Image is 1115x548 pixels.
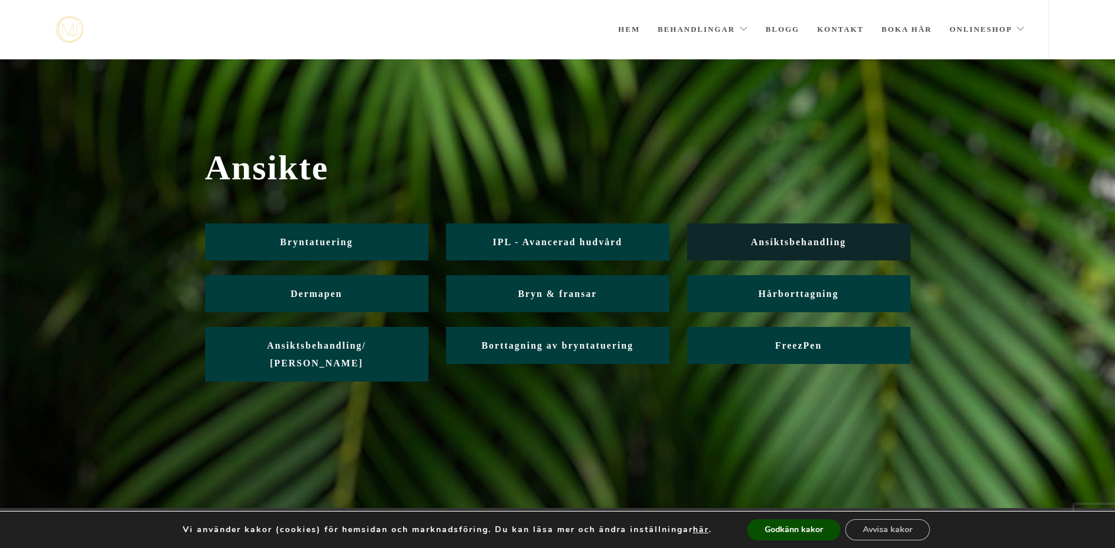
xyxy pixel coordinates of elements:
[845,519,930,540] button: Avvisa kakor
[687,275,910,312] a: Hårborttagning
[687,223,910,260] a: Ansiktsbehandling
[56,16,83,43] img: mjstudio
[205,223,428,260] a: Bryntatuering
[280,237,353,247] span: Bryntatuering
[518,289,597,299] span: Bryn & fransar
[205,275,428,312] a: Dermapen
[493,237,622,247] span: IPL - Avancerad hudvård
[481,340,634,350] span: Borttagning av bryntatuering
[205,327,428,382] a: Ansiktsbehandling/ [PERSON_NAME]
[205,148,910,188] span: Ansikte
[56,16,83,43] a: mjstudio mjstudio mjstudio
[291,289,343,299] span: Dermapen
[687,327,910,364] a: FreezPen
[446,223,669,260] a: IPL - Avancerad hudvård
[758,289,838,299] span: Hårborttagning
[446,275,669,312] a: Bryn & fransar
[183,524,712,535] p: Vi använder kakor (cookies) för hemsidan och marknadsföring. Du kan läsa mer och ändra inställnin...
[446,327,669,364] a: Borttagning av bryntatuering
[267,340,366,368] span: Ansiktsbehandling/ [PERSON_NAME]
[775,340,822,350] span: FreezPen
[693,524,709,535] button: här
[751,237,846,247] span: Ansiktsbehandling
[747,519,841,540] button: Godkänn kakor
